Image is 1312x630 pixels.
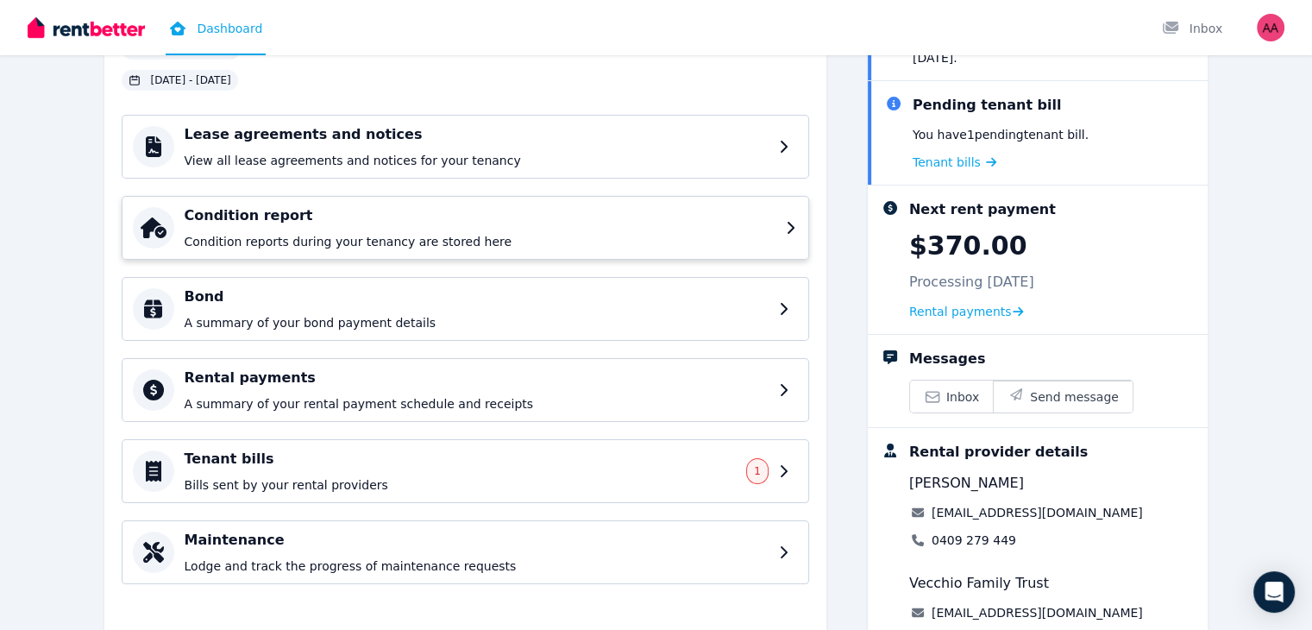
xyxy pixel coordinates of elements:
[185,395,769,413] p: A summary of your rental payment schedule and receipts
[909,303,1024,320] a: Rental payments
[913,154,981,171] span: Tenant bills
[185,205,775,226] h4: Condition report
[909,230,1027,261] p: $370.00
[185,314,769,331] p: A summary of your bond payment details
[185,124,769,145] h4: Lease agreements and notices
[909,349,985,369] div: Messages
[993,381,1133,413] button: Send message
[151,73,231,87] span: [DATE] - [DATE]
[932,504,1143,521] a: [EMAIL_ADDRESS][DOMAIN_NAME]
[932,604,1143,621] a: [EMAIL_ADDRESS][DOMAIN_NAME]
[909,272,1034,293] p: Processing [DATE]
[1253,571,1295,613] div: Open Intercom Messenger
[909,303,1012,320] span: Rental payments
[185,152,769,169] p: View all lease agreements and notices for your tenancy
[28,15,145,41] img: RentBetter
[1162,20,1222,37] div: Inbox
[185,558,769,575] p: Lodge and track the progress of maintenance requests
[946,388,979,406] span: Inbox
[910,381,993,413] a: Inbox
[185,530,769,551] h4: Maintenance
[909,573,1049,594] span: Vecchio Family Trust
[185,476,737,494] p: Bills sent by your rental providers
[754,464,761,478] span: 1
[185,233,775,250] p: Condition reports during your tenancy are stored here
[1030,388,1119,406] span: Send message
[909,473,1024,494] span: [PERSON_NAME]
[185,368,769,388] h4: Rental payments
[909,442,1088,463] div: Rental provider details
[185,287,769,307] h4: Bond
[909,199,1056,220] div: Next rent payment
[913,154,996,171] a: Tenant bills
[1257,14,1284,41] img: Austin Thomas Ariens
[932,532,1016,549] a: 0409 279 449
[913,126,1089,143] p: You have 1 pending tenant bill .
[185,449,737,469] h4: Tenant bills
[913,95,1062,116] div: Pending tenant bill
